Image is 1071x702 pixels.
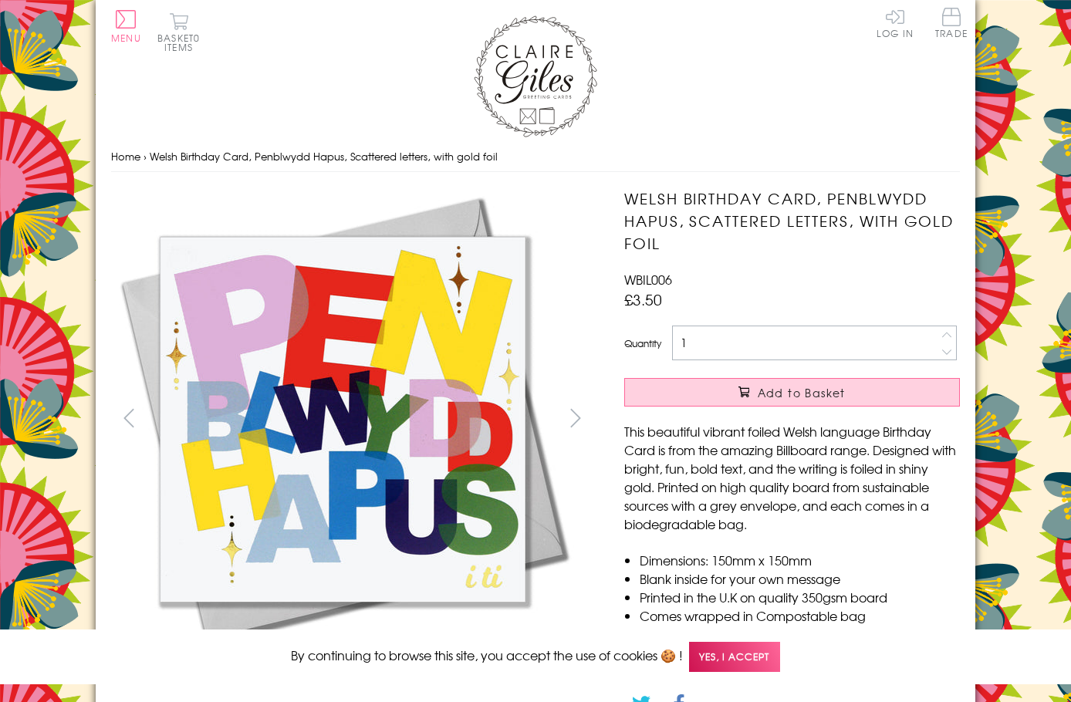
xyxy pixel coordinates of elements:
[640,551,960,569] li: Dimensions: 150mm x 150mm
[624,336,661,350] label: Quantity
[640,588,960,606] li: Printed in the U.K on quality 350gsm board
[150,149,498,164] span: Welsh Birthday Card, Penblwydd Hapus, Scattered letters, with gold foil
[935,8,968,41] a: Trade
[624,187,960,254] h1: Welsh Birthday Card, Penblwydd Hapus, Scattered letters, with gold foil
[640,625,960,643] li: With matching sustainable sourced envelope
[157,12,200,52] button: Basket0 items
[164,31,200,54] span: 0 items
[624,289,662,310] span: £3.50
[559,400,593,435] button: next
[640,569,960,588] li: Blank inside for your own message
[144,149,147,164] span: ›
[111,400,146,435] button: prev
[624,270,672,289] span: WBIL006
[758,385,846,400] span: Add to Basket
[640,606,960,625] li: Comes wrapped in Compostable bag
[624,378,960,407] button: Add to Basket
[935,8,968,38] span: Trade
[111,149,140,164] a: Home
[111,31,141,45] span: Menu
[877,8,914,38] a: Log In
[624,422,960,533] p: This beautiful vibrant foiled Welsh language Birthday Card is from the amazing Billboard range. D...
[474,15,597,137] img: Claire Giles Greetings Cards
[111,10,141,42] button: Menu
[111,141,960,173] nav: breadcrumbs
[111,187,574,650] img: Welsh Birthday Card, Penblwydd Hapus, Scattered letters, with gold foil
[689,642,780,672] span: Yes, I accept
